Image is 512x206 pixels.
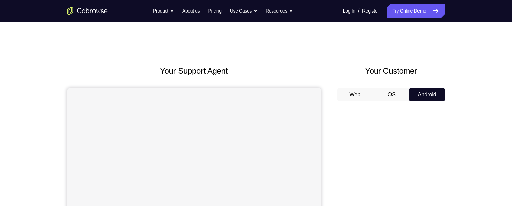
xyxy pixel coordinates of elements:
button: Resources [266,4,293,18]
span: / [358,7,359,15]
a: Go to the home page [67,7,108,15]
a: Try Online Demo [387,4,445,18]
button: Use Cases [230,4,258,18]
a: About us [182,4,200,18]
button: iOS [373,88,409,101]
a: Pricing [208,4,221,18]
button: Web [337,88,373,101]
a: Register [362,4,379,18]
button: Product [153,4,174,18]
h2: Your Customer [337,65,445,77]
button: Android [409,88,445,101]
a: Log In [343,4,355,18]
h2: Your Support Agent [67,65,321,77]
